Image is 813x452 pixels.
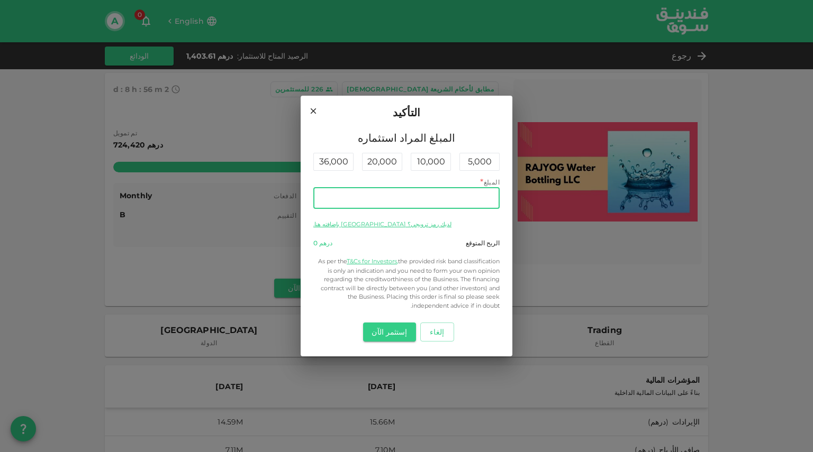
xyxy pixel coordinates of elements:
span: التأكيد [393,104,420,121]
div: 36,000 [313,153,354,171]
span: المبلغ المراد استثماره [313,130,500,146]
span: As per the [318,257,347,265]
div: 5,000 [459,153,500,171]
span: المبلغ [484,178,500,186]
div: 20,000 [362,153,402,171]
div: 0 [313,238,332,248]
a: T&Cs for Investors, [347,257,398,265]
div: الربح المتوقع [466,238,500,248]
input: amount [313,188,500,209]
button: إستثمر الآن [363,322,415,342]
div: 10,000 [411,153,451,171]
a: لديك رمز ترويجي؟ [GEOGRAPHIC_DATA] بإضافته هنا. [313,220,451,228]
p: the provided risk band classification is only an indication and you need to form your own opinion... [313,256,500,310]
span: درهم [319,239,332,247]
button: إلغاء [420,322,454,342]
